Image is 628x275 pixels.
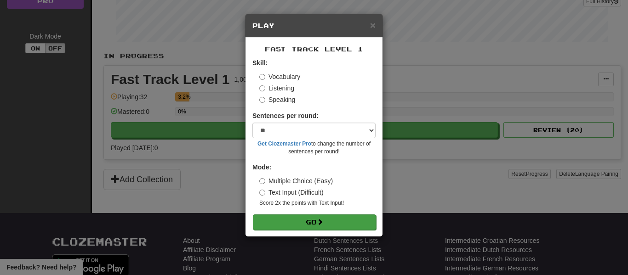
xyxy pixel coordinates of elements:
[259,190,265,196] input: Text Input (Difficult)
[252,163,271,171] strong: Mode:
[252,21,376,30] h5: Play
[252,59,268,67] strong: Skill:
[257,140,311,147] a: Get Clozemaster Pro
[259,178,265,184] input: Multiple Choice (Easy)
[259,199,376,207] small: Score 2x the points with Text Input !
[252,140,376,156] small: to change the number of sentences per round!
[259,84,294,93] label: Listening
[259,72,300,81] label: Vocabulary
[253,214,376,230] button: Go
[370,20,376,30] button: Close
[252,111,319,120] label: Sentences per round:
[259,95,295,104] label: Speaking
[370,20,376,30] span: ×
[259,85,265,91] input: Listening
[265,45,363,53] span: Fast Track Level 1
[259,97,265,103] input: Speaking
[259,176,333,185] label: Multiple Choice (Easy)
[259,188,324,197] label: Text Input (Difficult)
[259,74,265,80] input: Vocabulary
